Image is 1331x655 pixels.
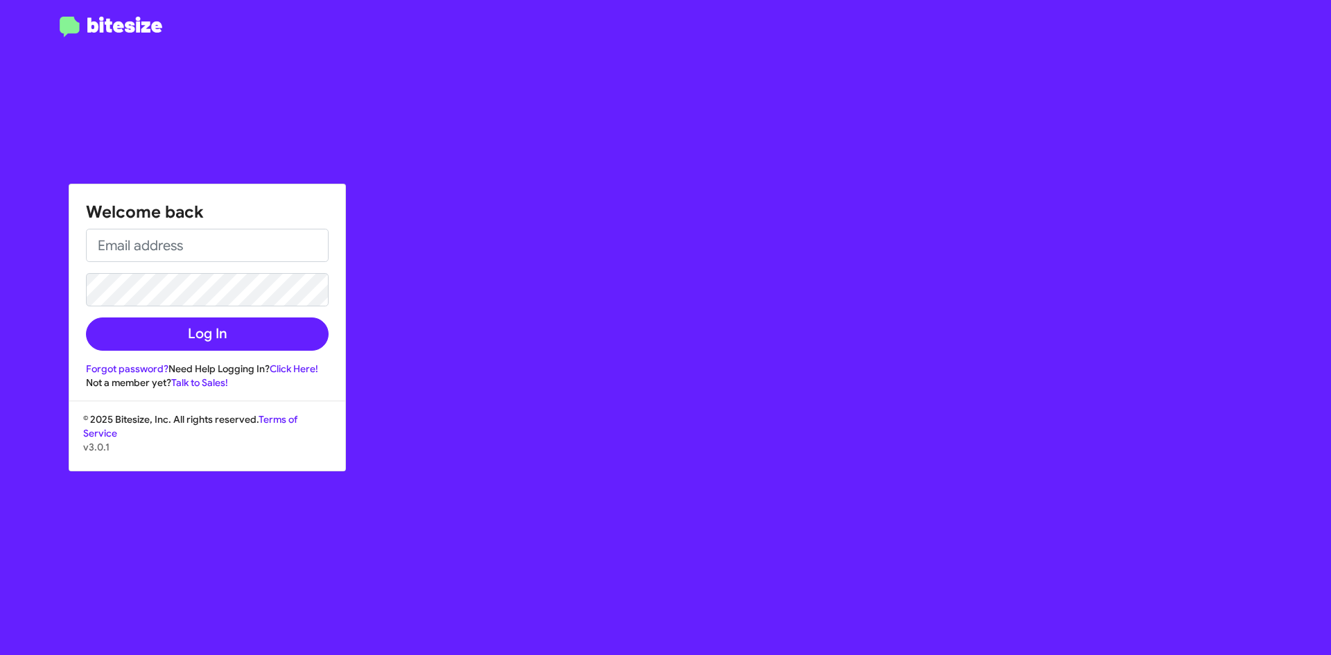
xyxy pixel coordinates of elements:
input: Email address [86,229,329,262]
p: v3.0.1 [83,440,331,454]
div: Need Help Logging In? [86,362,329,376]
div: © 2025 Bitesize, Inc. All rights reserved. [69,412,345,471]
a: Click Here! [270,363,318,375]
h1: Welcome back [86,201,329,223]
div: Not a member yet? [86,376,329,390]
a: Talk to Sales! [171,376,228,389]
button: Log In [86,317,329,351]
a: Forgot password? [86,363,168,375]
